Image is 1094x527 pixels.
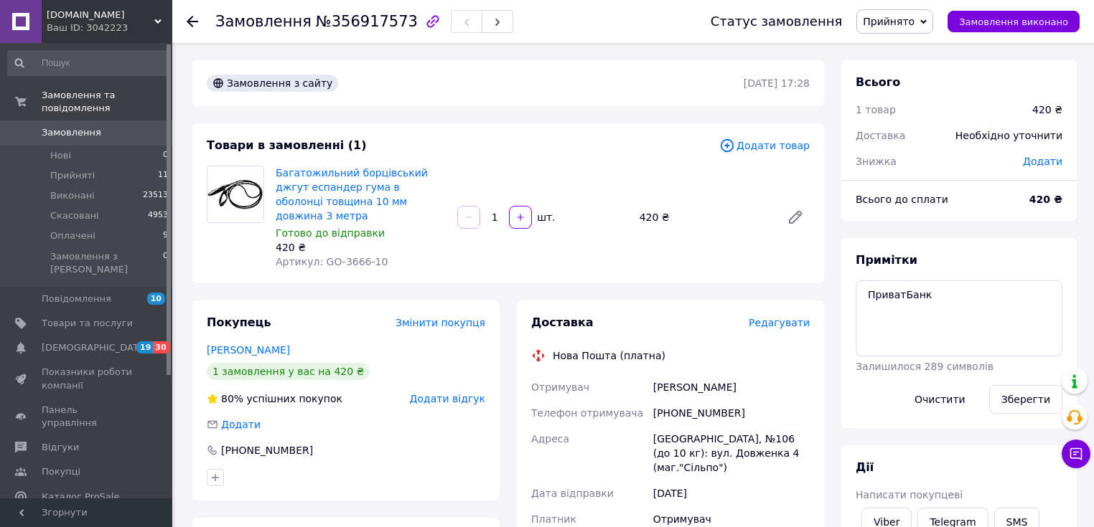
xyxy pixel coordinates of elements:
span: Дата відправки [531,488,614,499]
div: Статус замовлення [711,14,843,29]
span: Залишилося 289 символів [856,361,994,372]
span: 0 [163,149,168,162]
div: [PHONE_NUMBER] [650,400,813,426]
button: Очистити [902,385,978,414]
span: Товари та послуги [42,317,133,330]
span: Замовлення та повідомлення [42,89,172,115]
div: Нова Пошта (платна) [549,348,669,363]
span: 1 товар [856,104,896,115]
span: Покупці [42,465,80,478]
button: Чат з покупцем [1062,440,1090,468]
span: Прийнято [863,16,915,27]
span: Дії [856,460,874,474]
span: Скасовані [50,209,99,222]
span: Всього до сплати [856,194,948,205]
div: Необхідно уточнити [947,120,1071,151]
span: Доставка [531,315,594,329]
span: Примітки [856,253,917,267]
span: 10 [147,293,165,305]
span: [DEMOGRAPHIC_DATA] [42,341,148,354]
div: [PHONE_NUMBER] [220,443,314,457]
span: 9 [163,229,168,242]
span: Адреса [531,433,569,445]
span: Телефон отримувача [531,407,643,419]
button: Замовлення виконано [948,11,1080,32]
span: Повідомлення [42,293,111,305]
div: успішних покупок [207,391,342,406]
span: Показники роботи компанії [42,366,133,391]
span: Замовлення виконано [959,16,1068,27]
span: №356917573 [316,13,418,30]
span: 19 [136,341,153,353]
span: 11 [158,169,168,182]
span: Замовлення з [PERSON_NAME] [50,250,163,276]
span: Відгуки [42,441,79,454]
span: Готово до відправки [276,227,385,239]
span: Редагувати [749,317,810,328]
span: Замовлення [42,126,101,139]
span: chuku-sports.com.ua [47,9,154,22]
span: 4953 [148,209,168,222]
span: 30 [153,341,169,353]
span: Виконані [50,189,95,202]
textarea: ПриватБанк [856,280,1062,356]
span: Змінити покупця [396,317,485,328]
div: Ваш ID: 3042223 [47,22,172,34]
span: Покупець [207,315,271,329]
span: Знижка [856,156,897,167]
span: 0 [163,250,168,276]
span: Доставка [856,130,905,141]
span: Отримувач [531,381,589,393]
input: Пошук [7,50,169,76]
div: [PERSON_NAME] [650,374,813,400]
a: Редагувати [781,203,810,232]
span: Оплачені [50,229,95,242]
b: 420 ₴ [1029,194,1062,205]
span: Додати товар [719,138,810,153]
span: Платник [531,513,576,525]
span: Додати відгук [410,393,485,404]
div: [DATE] [650,480,813,506]
div: 420 ₴ [276,240,446,255]
span: Додати [1023,156,1062,167]
div: [GEOGRAPHIC_DATA], №106 (до 10 кг): вул. Довженка 4 (маг."Сільпо") [650,426,813,480]
div: Повернутися назад [187,14,198,29]
div: шт. [533,210,556,224]
span: Панель управління [42,404,133,429]
div: Замовлення з сайту [207,75,338,92]
span: Товари в замовленні (1) [207,138,367,152]
span: 80% [221,393,243,404]
div: 420 ₴ [634,207,775,227]
a: Багатожильний борцівський джгут еспандер гума в оболонці товщина 10 мм довжина 3 метра [276,167,428,222]
span: Додати [221,419,261,430]
span: Прийняті [50,169,95,182]
span: Каталог ProSale [42,490,119,503]
time: [DATE] 17:28 [744,77,810,89]
span: Нові [50,149,71,162]
img: Багатожильний борцівський джгут еспандер гума в оболонці товщина 10 мм довжина 3 метра [207,166,263,222]
a: [PERSON_NAME] [207,344,290,356]
span: Написати покупцеві [856,489,963,500]
span: Всього [856,75,900,89]
button: Зберегти [989,385,1062,414]
span: 23513 [143,189,168,202]
span: Замовлення [215,13,312,30]
span: Артикул: GO-3666-10 [276,256,388,267]
div: 420 ₴ [1032,103,1062,117]
div: 1 замовлення у вас на 420 ₴ [207,363,370,380]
